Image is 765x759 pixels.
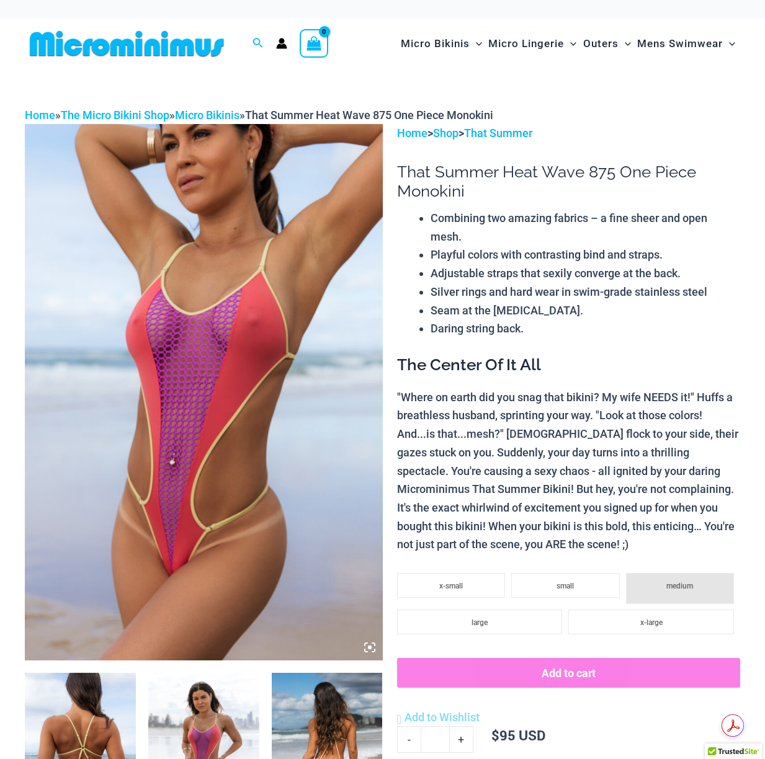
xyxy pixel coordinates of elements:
span: » » » [25,109,493,122]
span: Outers [583,28,619,60]
span: Menu Toggle [619,28,631,60]
nav: Site Navigation [396,23,740,64]
a: View Shopping Cart, empty [300,29,328,58]
span: Add to Wishlist [405,711,480,724]
span: small [557,582,574,590]
span: x-small [439,582,463,590]
a: Micro Bikinis [175,109,239,122]
a: Home [25,109,55,122]
h1: That Summer Heat Wave 875 One Piece Monokini [397,162,740,201]
a: Mens SwimwearMenu ToggleMenu Toggle [634,25,738,63]
span: Menu Toggle [564,28,576,60]
p: "Where on earth did you snag that bikini? My wife NEEDS it!" Huffs a breathless husband, sprintin... [397,388,740,554]
li: x-large [568,610,734,634]
li: x-small [397,573,505,598]
span: large [472,618,488,627]
p: > > [397,124,740,143]
span: Mens Swimwear [637,28,723,60]
span: That Summer Heat Wave 875 One Piece Monokini [245,109,493,122]
a: The Micro Bikini Shop [61,109,169,122]
li: Playful colors with contrasting bind and straps. [431,246,740,264]
h3: The Center Of It All [397,355,740,376]
li: Combining two amazing fabrics – a fine sheer and open mesh. [431,209,740,246]
img: That Summer Heat Wave 875 One Piece Monokini [25,124,383,660]
li: Adjustable straps that sexily converge at the back. [431,264,740,283]
button: Add to cart [397,658,740,688]
span: Menu Toggle [470,28,482,60]
a: Micro BikinisMenu ToggleMenu Toggle [398,25,485,63]
a: Micro LingerieMenu ToggleMenu Toggle [485,25,579,63]
a: Home [397,126,427,140]
span: medium [666,582,693,590]
a: Account icon link [276,38,287,49]
li: Daring string back. [431,319,740,338]
span: x-large [640,618,663,627]
a: + [450,726,473,752]
li: medium [626,573,734,604]
span: Micro Bikinis [401,28,470,60]
span: Menu Toggle [723,28,735,60]
li: small [511,573,619,598]
a: - [397,726,421,752]
input: Product quantity [421,726,450,752]
bdi: 95 USD [491,726,545,744]
img: MM SHOP LOGO FLAT [25,30,229,58]
li: large [397,610,563,634]
li: Silver rings and hard wear in swim-grade stainless steel [431,283,740,301]
a: OutersMenu ToggleMenu Toggle [580,25,634,63]
a: That Summer [464,126,532,140]
a: Add to Wishlist [397,708,480,727]
a: Search icon link [253,36,264,51]
a: Shop [433,126,459,140]
span: $ [491,726,499,744]
span: Micro Lingerie [488,28,564,60]
li: Seam at the [MEDICAL_DATA]. [431,301,740,320]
